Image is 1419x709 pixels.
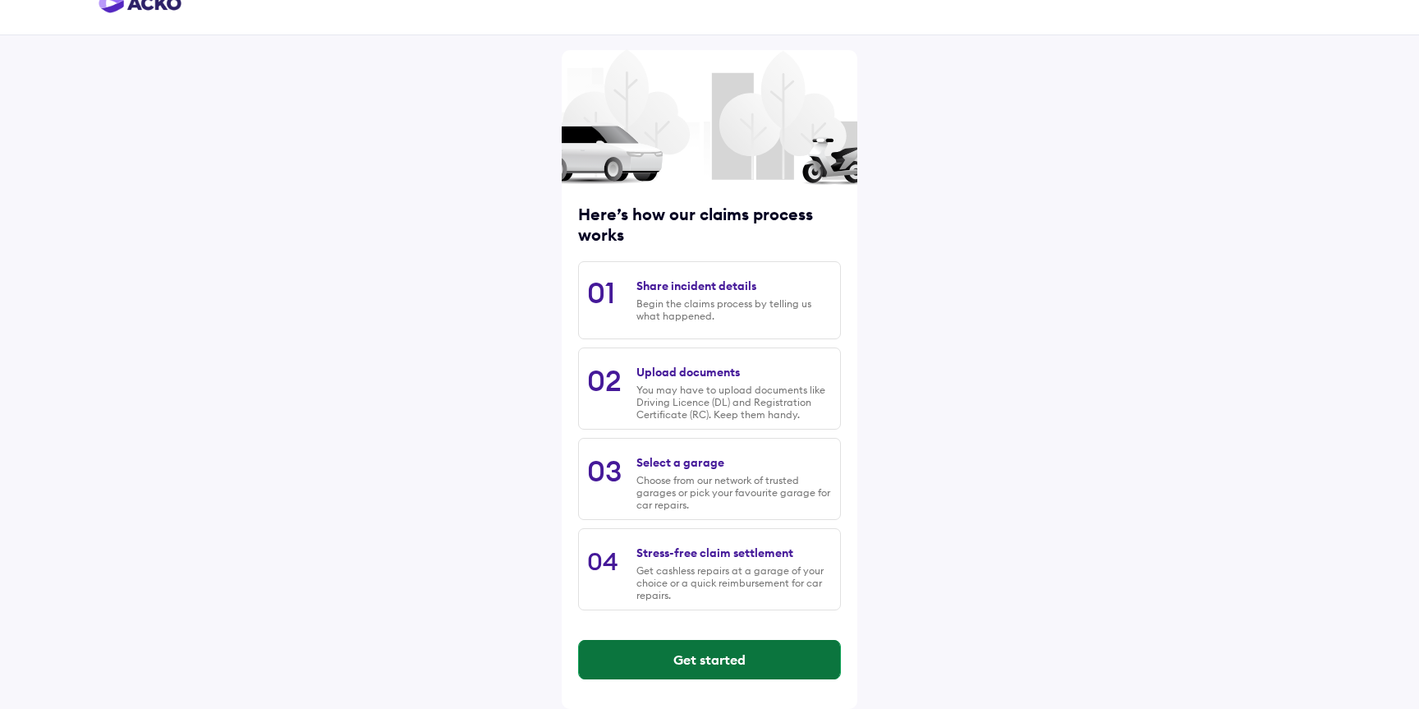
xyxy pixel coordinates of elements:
div: 02 [587,362,622,398]
div: Stress-free claim settlement [636,546,793,560]
div: Begin the claims process by telling us what happened. [636,297,832,322]
div: 01 [587,274,615,311]
div: Share incident details [636,279,756,293]
img: car and scooter [562,122,857,186]
div: You may have to upload documents like Driving Licence (DL) and Registration Certificate (RC). Kee... [636,384,832,421]
div: 03 [587,453,622,489]
div: Choose from our network of trusted garages or pick your favourite garage for car repairs. [636,474,832,511]
div: 04 [587,546,618,577]
div: Get cashless repairs at a garage of your choice or a quick reimbursement for car repairs. [636,564,832,601]
div: Upload documents [636,365,740,380]
div: Select a garage [636,455,724,470]
button: Get started [579,640,840,679]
